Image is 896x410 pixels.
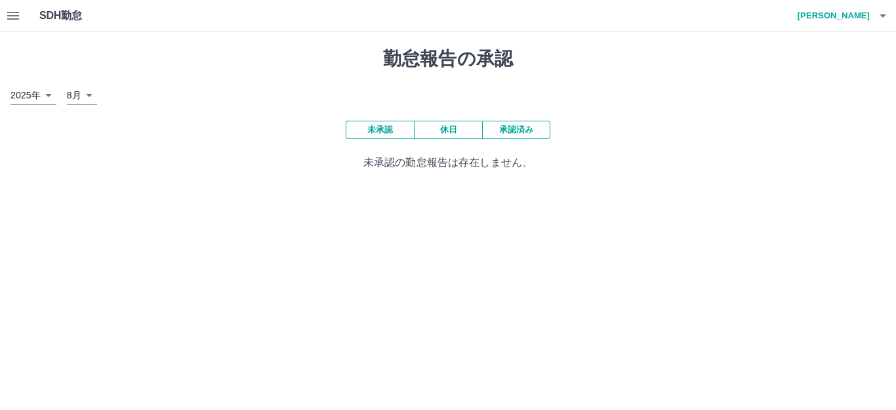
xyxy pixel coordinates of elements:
div: 2025年 [10,86,56,105]
button: 承認済み [482,121,550,139]
button: 未承認 [346,121,414,139]
button: 休日 [414,121,482,139]
div: 8月 [67,86,97,105]
h1: 勤怠報告の承認 [10,48,886,70]
p: 未承認の勤怠報告は存在しません。 [10,155,886,171]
